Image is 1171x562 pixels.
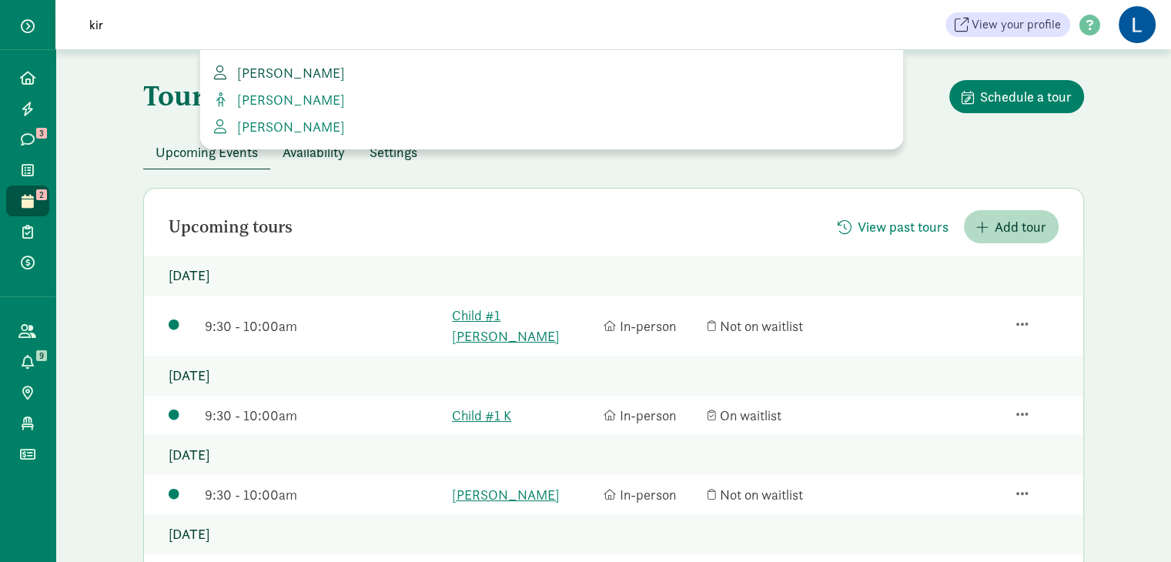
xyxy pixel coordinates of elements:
a: View your profile [945,12,1070,37]
button: View past tours [825,210,961,243]
a: Child #1 K [452,405,596,426]
div: On waitlist [708,405,851,426]
div: In-person [604,316,700,336]
span: 2 [36,189,47,200]
p: [DATE] [144,256,1083,296]
span: Add tour [995,216,1046,237]
button: Upcoming Events [143,135,270,169]
button: Settings [357,135,430,169]
div: Not on waitlist [708,316,851,336]
input: Search for a family, child or location [80,9,512,40]
h2: Upcoming tours [169,218,293,236]
h1: Tours [143,80,217,111]
a: 3 [6,124,49,155]
a: [PERSON_NAME] [212,116,891,137]
a: 9 [6,346,49,377]
span: 9 [36,350,47,361]
p: [DATE] [144,435,1083,475]
span: [PERSON_NAME] [231,118,345,135]
div: 9:30 - 10:00am [205,484,444,505]
div: 9:30 - 10:00am [205,316,444,336]
button: Availability [270,135,357,169]
div: Not on waitlist [708,484,851,505]
span: Availability [283,142,345,162]
div: 9:30 - 10:00am [205,405,444,426]
p: [DATE] [144,356,1083,396]
span: Upcoming Events [156,142,258,162]
p: [DATE] [144,514,1083,554]
a: 2 [6,186,49,216]
span: [PERSON_NAME] [231,91,345,109]
span: [PERSON_NAME] [231,64,345,82]
a: Child #1 [PERSON_NAME] [452,305,596,346]
a: [PERSON_NAME] [212,62,891,83]
iframe: Chat Widget [1094,488,1171,562]
button: Add tour [964,210,1059,243]
span: Schedule a tour [980,86,1072,107]
span: 3 [36,128,47,139]
span: Settings [370,142,417,162]
a: [PERSON_NAME] [212,89,891,110]
a: [PERSON_NAME] [452,484,596,505]
div: In-person [604,484,700,505]
span: View your profile [972,15,1061,34]
a: View past tours [825,219,961,236]
button: Schedule a tour [949,80,1084,113]
div: In-person [604,405,700,426]
span: View past tours [858,216,949,237]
